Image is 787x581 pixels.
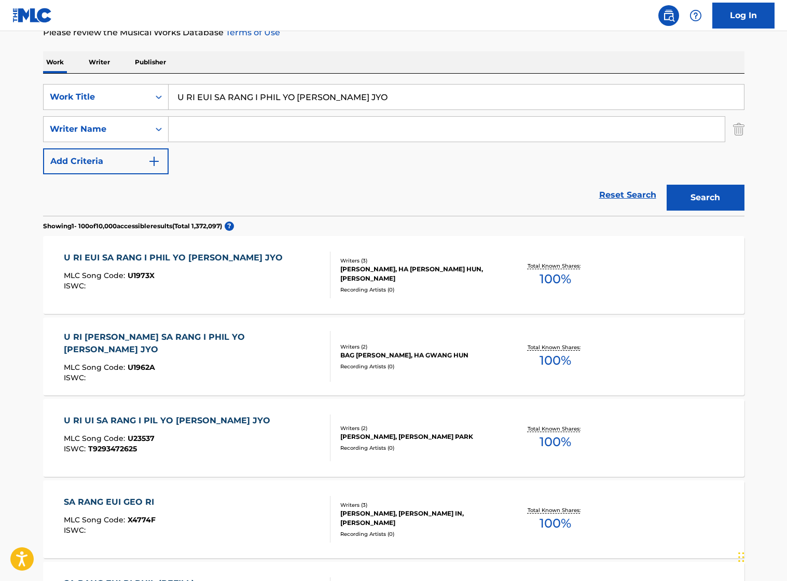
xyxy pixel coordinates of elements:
[340,351,497,360] div: BAG [PERSON_NAME], HA GWANG HUN
[340,343,497,351] div: Writers ( 2 )
[43,84,744,216] form: Search Form
[712,3,775,29] a: Log In
[340,530,497,538] div: Recording Artists ( 0 )
[50,91,143,103] div: Work Title
[128,271,155,280] span: U1973X
[128,363,155,372] span: U1962A
[128,515,156,524] span: X4774F
[733,116,744,142] img: Delete Criterion
[689,9,702,22] img: help
[540,351,571,370] span: 100 %
[43,236,744,314] a: U RI EUI SA RANG I PHIL YO [PERSON_NAME] JYOMLC Song Code:U1973XISWC:Writers (3)[PERSON_NAME], HA...
[43,148,169,174] button: Add Criteria
[64,496,159,508] div: SA RANG EUI GEO RI
[64,331,322,356] div: U RI [PERSON_NAME] SA RANG I PHIL YO [PERSON_NAME] JYO
[685,5,706,26] div: Help
[528,262,583,270] p: Total Known Shares:
[43,222,222,231] p: Showing 1 - 100 of 10,000 accessible results (Total 1,372,097 )
[528,425,583,433] p: Total Known Shares:
[540,270,571,288] span: 100 %
[132,51,169,73] p: Publisher
[148,155,160,168] img: 9d2ae6d4665cec9f34b9.svg
[340,265,497,283] div: [PERSON_NAME], HA [PERSON_NAME] HUN, [PERSON_NAME]
[662,9,675,22] img: search
[64,525,88,535] span: ISWC :
[340,424,497,432] div: Writers ( 2 )
[658,5,679,26] a: Public Search
[43,399,744,477] a: U RI UI SA RANG I PIL YO [PERSON_NAME] JYOMLC Song Code:U23537ISWC:T9293472625Writers (2)[PERSON_...
[540,514,571,533] span: 100 %
[43,480,744,558] a: SA RANG EUI GEO RIMLC Song Code:X4774FISWC:Writers (3)[PERSON_NAME], [PERSON_NAME] IN, [PERSON_NA...
[64,363,128,372] span: MLC Song Code :
[43,26,744,39] p: Please review the Musical Works Database
[43,51,67,73] p: Work
[667,185,744,211] button: Search
[64,271,128,280] span: MLC Song Code :
[340,363,497,370] div: Recording Artists ( 0 )
[43,317,744,395] a: U RI [PERSON_NAME] SA RANG I PHIL YO [PERSON_NAME] JYOMLC Song Code:U1962AISWC:Writers (2)BAG [PE...
[340,432,497,441] div: [PERSON_NAME], [PERSON_NAME] PARK
[540,433,571,451] span: 100 %
[64,252,288,264] div: U RI EUI SA RANG I PHIL YO [PERSON_NAME] JYO
[88,444,137,453] span: T9293472625
[64,281,88,290] span: ISWC :
[340,509,497,528] div: [PERSON_NAME], [PERSON_NAME] IN, [PERSON_NAME]
[86,51,113,73] p: Writer
[594,184,661,206] a: Reset Search
[128,434,155,443] span: U23537
[64,515,128,524] span: MLC Song Code :
[340,257,497,265] div: Writers ( 3 )
[64,444,88,453] span: ISWC :
[12,8,52,23] img: MLC Logo
[64,414,275,427] div: U RI UI SA RANG I PIL YO [PERSON_NAME] JYO
[528,506,583,514] p: Total Known Shares:
[340,501,497,509] div: Writers ( 3 )
[64,434,128,443] span: MLC Song Code :
[528,343,583,351] p: Total Known Shares:
[50,123,143,135] div: Writer Name
[225,222,234,231] span: ?
[735,531,787,581] div: 채팅 위젯
[340,444,497,452] div: Recording Artists ( 0 )
[340,286,497,294] div: Recording Artists ( 0 )
[735,531,787,581] iframe: Chat Widget
[738,542,744,573] div: 드래그
[224,27,280,37] a: Terms of Use
[64,373,88,382] span: ISWC :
